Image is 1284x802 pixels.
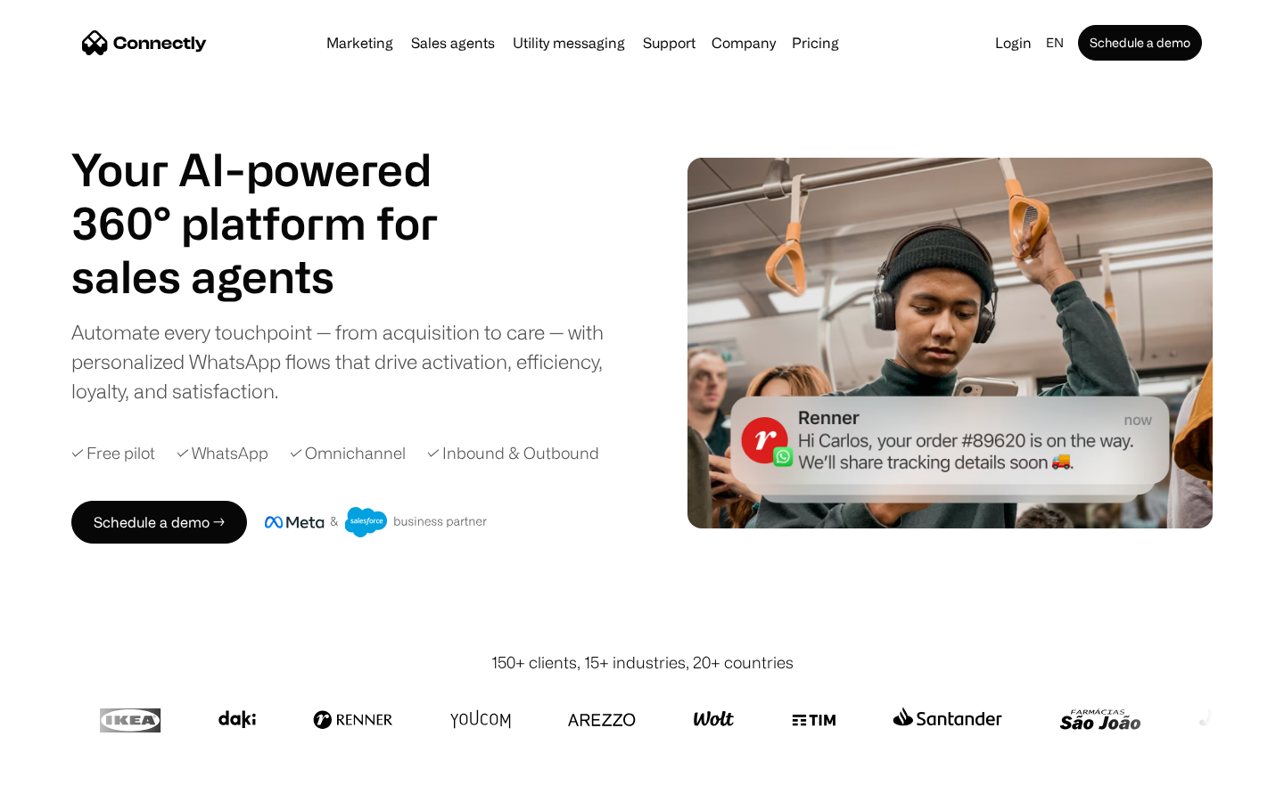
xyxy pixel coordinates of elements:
[71,317,633,405] div: Automate every touchpoint — from acquisition to care — with personalized WhatsApp flows that driv...
[712,30,776,55] div: Company
[427,441,599,465] div: ✓ Inbound & Outbound
[71,501,247,544] a: Schedule a demo →
[636,36,703,50] a: Support
[265,507,488,537] img: Meta and Salesforce business partner badge.
[177,441,268,465] div: ✓ WhatsApp
[491,651,794,675] div: 150+ clients, 15+ industries, 20+ countries
[290,441,406,465] div: ✓ Omnichannel
[71,441,155,465] div: ✓ Free pilot
[988,30,1039,55] a: Login
[71,250,481,303] h1: sales agents
[319,36,400,50] a: Marketing
[1078,25,1202,61] a: Schedule a demo
[404,36,502,50] a: Sales agents
[1046,30,1064,55] div: en
[785,36,846,50] a: Pricing
[36,771,107,796] ul: Language list
[18,769,107,796] aside: Language selected: English
[506,36,632,50] a: Utility messaging
[71,143,481,250] h1: Your AI-powered 360° platform for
